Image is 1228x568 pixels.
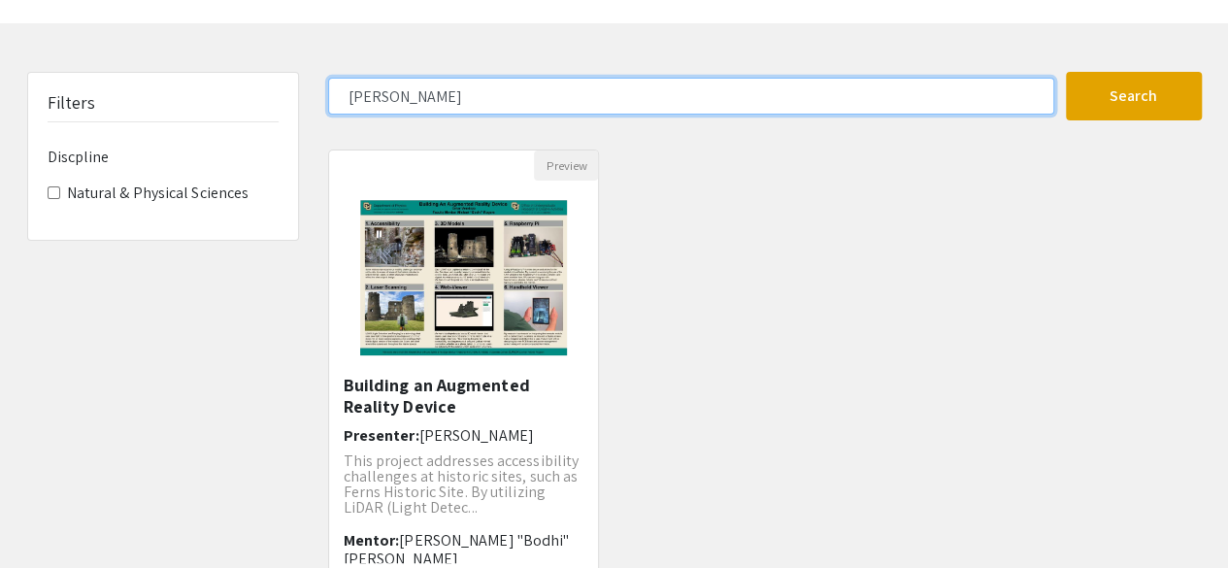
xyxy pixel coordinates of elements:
h5: Filters [48,92,96,114]
span: [PERSON_NAME] [419,425,534,446]
span: Mentor: [344,530,400,551]
h6: Discpline [48,148,279,166]
button: Search [1066,72,1202,120]
h5: Building an Augmented Reality Device [344,375,584,417]
iframe: Chat [15,481,83,553]
img: <p>Building an Augmented Reality Device</p> [341,181,586,375]
label: Natural & Physical Sciences [67,182,249,205]
p: This project addresses accessibility challenges at historic sites, such as Ferns Historic Site. B... [344,453,584,516]
h6: Presenter: [344,426,584,445]
input: Search Keyword(s) Or Author(s) [328,78,1054,115]
button: Preview [534,150,598,181]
